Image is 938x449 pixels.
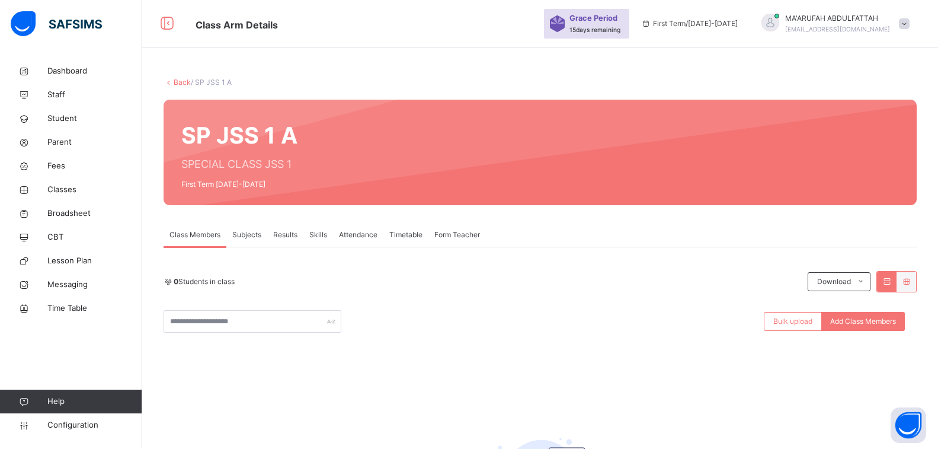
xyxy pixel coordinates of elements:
span: Configuration [47,419,142,431]
span: Grace Period [569,12,617,24]
span: Timetable [389,230,422,240]
a: Back [174,78,191,87]
span: Messaging [47,279,142,291]
img: sticker-purple.71386a28dfed39d6af7621340158ba97.svg [550,15,565,32]
span: CBT [47,231,142,243]
span: Subjects [232,230,261,240]
span: Fees [47,160,142,172]
span: Form Teacher [434,230,480,240]
span: [EMAIL_ADDRESS][DOMAIN_NAME] [785,26,890,33]
span: Class Members [169,230,220,240]
span: Student [47,113,142,125]
span: Time Table [47,302,142,314]
span: Staff [47,89,142,101]
b: 0 [174,277,178,286]
span: Download [817,276,851,287]
span: Bulk upload [773,316,812,327]
span: Help [47,396,142,407]
button: Open asap [891,407,926,443]
span: Class Arm Details [196,19,278,31]
span: Results [273,230,297,240]
span: Classes [47,184,142,196]
span: Attendance [339,230,377,240]
span: Broadsheet [47,208,142,219]
span: 15 days remaining [569,26,620,33]
span: MA'ARUFAH ABDULFATTAH [785,13,890,24]
span: Lesson Plan [47,255,142,267]
span: session/term information [641,18,738,29]
span: Dashboard [47,65,142,77]
div: MA'ARUFAHABDULFATTAH [750,13,915,34]
span: / SP JSS 1 A [191,78,232,87]
span: Students in class [174,276,235,287]
span: Add Class Members [830,316,896,327]
span: Skills [309,230,327,240]
img: safsims [11,11,102,36]
span: Parent [47,136,142,148]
